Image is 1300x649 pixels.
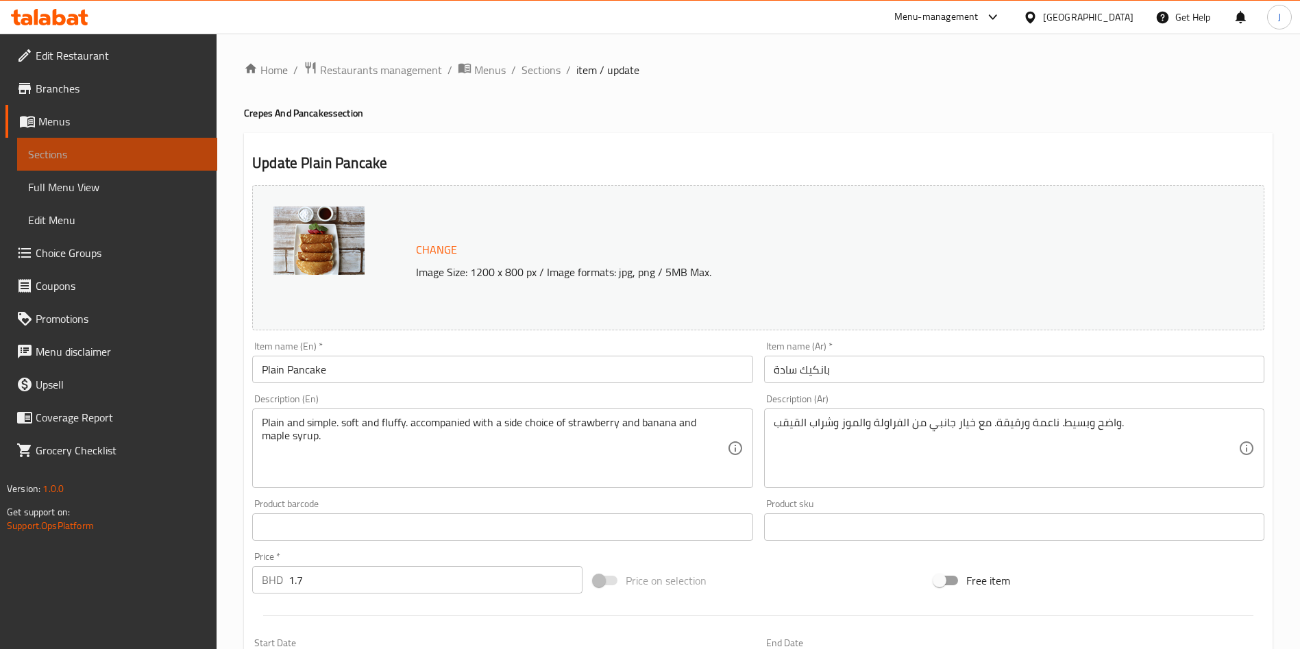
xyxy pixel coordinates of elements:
[5,401,217,434] a: Coverage Report
[5,236,217,269] a: Choice Groups
[522,62,561,78] a: Sections
[566,62,571,78] li: /
[320,62,442,78] span: Restaurants management
[262,572,283,588] p: BHD
[626,572,707,589] span: Price on selection
[36,310,206,327] span: Promotions
[5,39,217,72] a: Edit Restaurant
[262,416,726,481] textarea: Plain and simple. soft and fluffy. accompanied with a side choice of strawberry and banana and ma...
[244,62,288,78] a: Home
[28,179,206,195] span: Full Menu View
[410,236,463,264] button: Change
[304,61,442,79] a: Restaurants management
[28,212,206,228] span: Edit Menu
[511,62,516,78] li: /
[17,204,217,236] a: Edit Menu
[252,153,1264,173] h2: Update Plain Pancake
[5,72,217,105] a: Branches
[38,113,206,130] span: Menus
[447,62,452,78] li: /
[1278,10,1281,25] span: J
[416,240,457,260] span: Change
[36,442,206,458] span: Grocery Checklist
[1043,10,1133,25] div: [GEOGRAPHIC_DATA]
[36,80,206,97] span: Branches
[576,62,639,78] span: item / update
[252,356,752,383] input: Enter name En
[28,146,206,162] span: Sections
[244,61,1273,79] nav: breadcrumb
[5,105,217,138] a: Menus
[252,513,752,541] input: Please enter product barcode
[36,245,206,261] span: Choice Groups
[5,269,217,302] a: Coupons
[474,62,506,78] span: Menus
[17,171,217,204] a: Full Menu View
[36,278,206,294] span: Coupons
[17,138,217,171] a: Sections
[36,376,206,393] span: Upsell
[764,513,1264,541] input: Please enter product sku
[5,368,217,401] a: Upsell
[36,343,206,360] span: Menu disclaimer
[410,264,1138,280] p: Image Size: 1200 x 800 px / Image formats: jpg, png / 5MB Max.
[774,416,1238,481] textarea: واضح وبسيط. ناعمة ورقيقة. مع خيار جانبي من الفراولة والموز وشراب القيقب.
[273,206,365,275] img: Plain_Pancake_637048619715995828.jpg
[894,9,979,25] div: Menu-management
[5,335,217,368] a: Menu disclaimer
[458,61,506,79] a: Menus
[36,47,206,64] span: Edit Restaurant
[289,566,582,593] input: Please enter price
[7,480,40,498] span: Version:
[5,302,217,335] a: Promotions
[293,62,298,78] li: /
[36,409,206,426] span: Coverage Report
[966,572,1010,589] span: Free item
[7,503,70,521] span: Get support on:
[764,356,1264,383] input: Enter name Ar
[42,480,64,498] span: 1.0.0
[5,434,217,467] a: Grocery Checklist
[244,106,1273,120] h4: Crepes And Pancakes section
[7,517,94,535] a: Support.OpsPlatform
